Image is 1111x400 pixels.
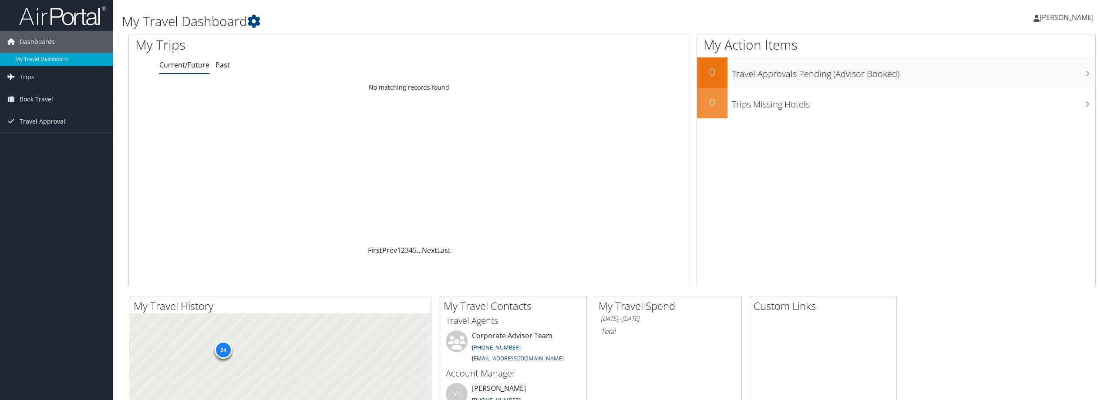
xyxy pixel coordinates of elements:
[20,88,53,110] span: Book Travel
[697,36,1095,54] h1: My Action Items
[20,31,55,53] span: Dashboards
[444,299,586,313] h2: My Travel Contacts
[417,245,422,255] span: …
[697,95,727,110] h2: 0
[446,367,580,380] h3: Account Manager
[697,57,1095,88] a: 0Travel Approvals Pending (Advisor Booked)
[19,6,106,26] img: airportal-logo.png
[732,94,1095,111] h3: Trips Missing Hotels
[405,245,409,255] a: 3
[122,12,775,30] h1: My Travel Dashboard
[697,88,1095,118] a: 0Trips Missing Hotels
[441,330,584,366] li: Corporate Advisor Team
[368,245,382,255] a: First
[599,299,741,313] h2: My Travel Spend
[215,60,230,70] a: Past
[409,245,413,255] a: 4
[129,80,690,95] td: No matching records found
[214,341,232,359] div: 24
[135,36,449,54] h1: My Trips
[472,343,521,351] a: [PHONE_NUMBER]
[1040,13,1094,22] span: [PERSON_NAME]
[472,354,564,362] a: [EMAIL_ADDRESS][DOMAIN_NAME]
[134,299,431,313] h2: My Travel History
[732,64,1095,80] h3: Travel Approvals Pending (Advisor Booked)
[1034,4,1102,30] a: [PERSON_NAME]
[159,60,209,70] a: Current/Future
[697,64,727,79] h2: 0
[20,111,65,132] span: Travel Approval
[413,245,417,255] a: 5
[20,66,34,88] span: Trips
[601,315,735,323] h6: [DATE] - [DATE]
[422,245,437,255] a: Next
[754,299,896,313] h2: Custom Links
[601,326,735,336] h6: Total
[446,315,580,327] h3: Travel Agents
[397,245,401,255] a: 1
[401,245,405,255] a: 2
[382,245,397,255] a: Prev
[437,245,451,255] a: Last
